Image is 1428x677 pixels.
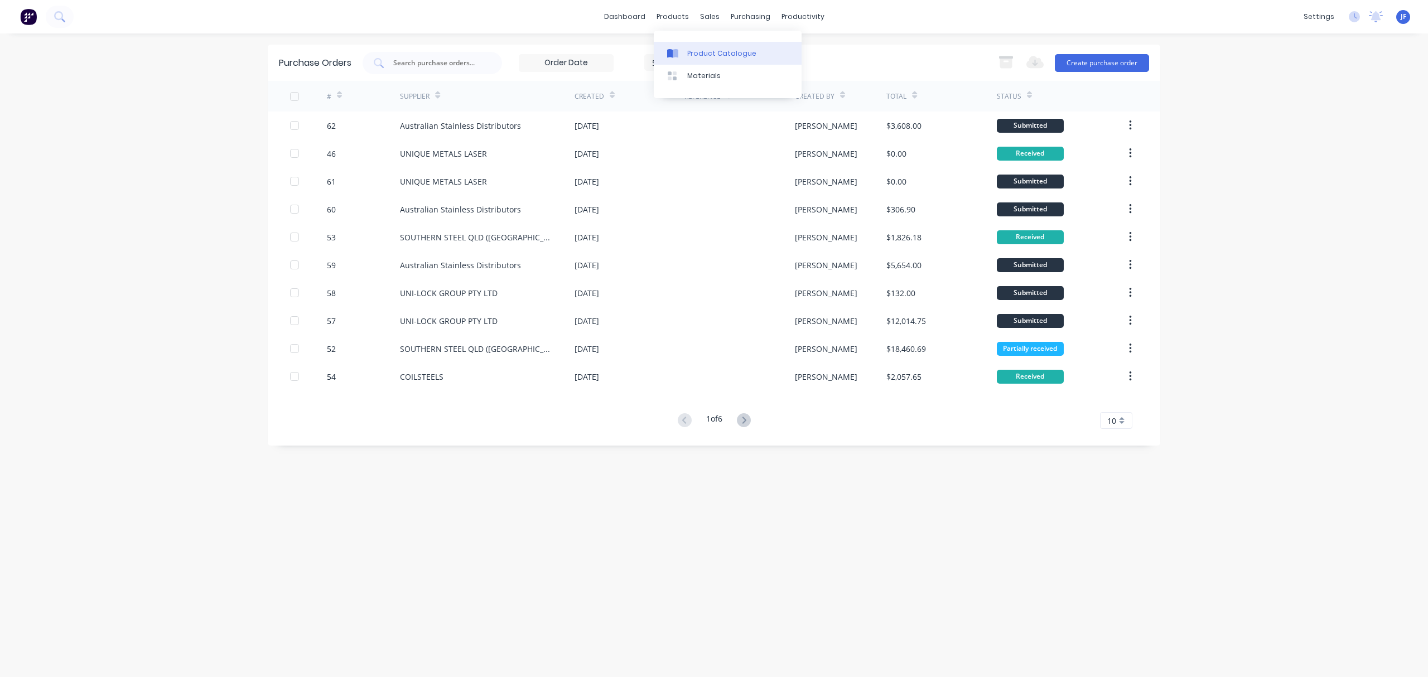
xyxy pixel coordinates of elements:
div: 1 of 6 [706,413,722,429]
input: Search purchase orders... [392,57,485,69]
div: Received [997,370,1064,384]
div: products [651,8,694,25]
button: Create purchase order [1055,54,1149,72]
div: $3,608.00 [886,120,922,132]
div: 5 Statuses [652,56,732,68]
div: [DATE] [575,204,599,215]
div: SOUTHERN STEEL QLD ([GEOGRAPHIC_DATA]) [400,231,552,243]
div: [PERSON_NAME] [795,176,857,187]
a: Product Catalogue [654,42,802,64]
div: $12,014.75 [886,315,926,327]
div: 61 [327,176,336,187]
div: 59 [327,259,336,271]
div: sales [694,8,725,25]
div: [PERSON_NAME] [795,371,857,383]
div: [PERSON_NAME] [795,259,857,271]
div: [DATE] [575,259,599,271]
div: Australian Stainless Distributors [400,259,521,271]
div: $2,057.65 [886,371,922,383]
div: $306.90 [886,204,915,215]
div: Submitted [997,258,1064,272]
a: Materials [654,65,802,87]
div: Supplier [400,91,430,101]
div: $1,826.18 [886,231,922,243]
div: # [327,91,331,101]
div: $18,460.69 [886,343,926,355]
div: [DATE] [575,176,599,187]
span: 10 [1107,415,1116,427]
div: UNI-LOCK GROUP PTY LTD [400,315,498,327]
div: Received [997,230,1064,244]
div: 62 [327,120,336,132]
div: Partially received [997,342,1064,356]
div: UNIQUE METALS LASER [400,148,487,159]
div: [PERSON_NAME] [795,231,857,243]
div: Submitted [997,119,1064,133]
div: [DATE] [575,287,599,299]
div: [DATE] [575,148,599,159]
a: dashboard [599,8,651,25]
div: $0.00 [886,148,906,159]
div: SOUTHERN STEEL QLD ([GEOGRAPHIC_DATA]) [400,343,552,355]
div: purchasing [725,8,776,25]
div: settings [1298,8,1340,25]
div: [DATE] [575,120,599,132]
div: Materials [687,71,721,81]
div: [PERSON_NAME] [795,148,857,159]
div: [PERSON_NAME] [795,287,857,299]
img: Factory [20,8,37,25]
div: Total [886,91,906,101]
div: 46 [327,148,336,159]
div: [PERSON_NAME] [795,315,857,327]
div: [DATE] [575,371,599,383]
div: [DATE] [575,343,599,355]
div: Purchase Orders [279,56,351,70]
div: Created By [795,91,834,101]
div: Submitted [997,175,1064,188]
div: COILSTEELS [400,371,443,383]
div: 58 [327,287,336,299]
div: $0.00 [886,176,906,187]
div: Australian Stainless Distributors [400,120,521,132]
div: Status [997,91,1021,101]
div: [DATE] [575,315,599,327]
div: Submitted [997,314,1064,328]
div: UNI-LOCK GROUP PTY LTD [400,287,498,299]
div: [DATE] [575,231,599,243]
div: Created [575,91,604,101]
div: productivity [776,8,830,25]
div: Australian Stainless Distributors [400,204,521,215]
input: Order Date [519,55,613,71]
div: [PERSON_NAME] [795,343,857,355]
div: [PERSON_NAME] [795,120,857,132]
div: 54 [327,371,336,383]
div: 53 [327,231,336,243]
div: UNIQUE METALS LASER [400,176,487,187]
div: Product Catalogue [687,49,756,59]
div: Submitted [997,286,1064,300]
div: [PERSON_NAME] [795,204,857,215]
span: JF [1401,12,1406,22]
div: $5,654.00 [886,259,922,271]
div: Submitted [997,202,1064,216]
div: 57 [327,315,336,327]
div: 60 [327,204,336,215]
div: 52 [327,343,336,355]
div: Received [997,147,1064,161]
div: $132.00 [886,287,915,299]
